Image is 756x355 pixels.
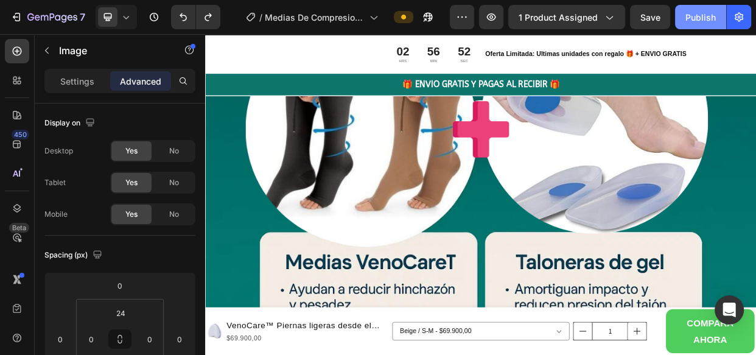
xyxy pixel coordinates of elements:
input: 0px [82,330,100,348]
div: Spacing (px) [44,247,105,264]
div: Publish [685,11,716,24]
span: No [169,209,179,220]
span: Save [640,12,660,23]
span: No [169,146,179,156]
div: 450 [12,130,29,139]
span: Yes [125,209,138,220]
span: Yes [125,146,138,156]
p: Image [59,43,163,58]
button: 1 product assigned [508,5,625,29]
div: Mobile [44,209,68,220]
button: Save [630,5,670,29]
div: Open Intercom Messenger [715,295,744,325]
input: 0 [108,276,132,295]
input: 0 [170,330,189,348]
p: 🎁 ENVIO GRATIS Y PAGAS AL RECIBIR 🎁 [1,59,729,76]
input: 24px [108,304,133,322]
span: 1 product assigned [519,11,598,24]
div: Tablet [44,177,66,188]
p: Oferta Limitada: Ultimas unidades con regalo 🎁 + ENVIO GRATIS [371,20,729,33]
span: Yes [125,177,138,188]
span: No [169,177,179,188]
div: Undo/Redo [171,5,220,29]
span: / [259,11,262,24]
input: 0 [51,330,69,348]
div: Display on [44,115,97,132]
input: 0px [141,330,159,348]
p: 7 [80,10,85,24]
p: Advanced [120,75,161,88]
p: Settings [60,75,94,88]
button: Publish [675,5,726,29]
div: Desktop [44,146,73,156]
button: 7 [5,5,91,29]
span: Medias De Compresion Anti Varices Cremallera [265,11,365,24]
div: Beta [9,223,29,233]
iframe: Design area [205,34,756,355]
